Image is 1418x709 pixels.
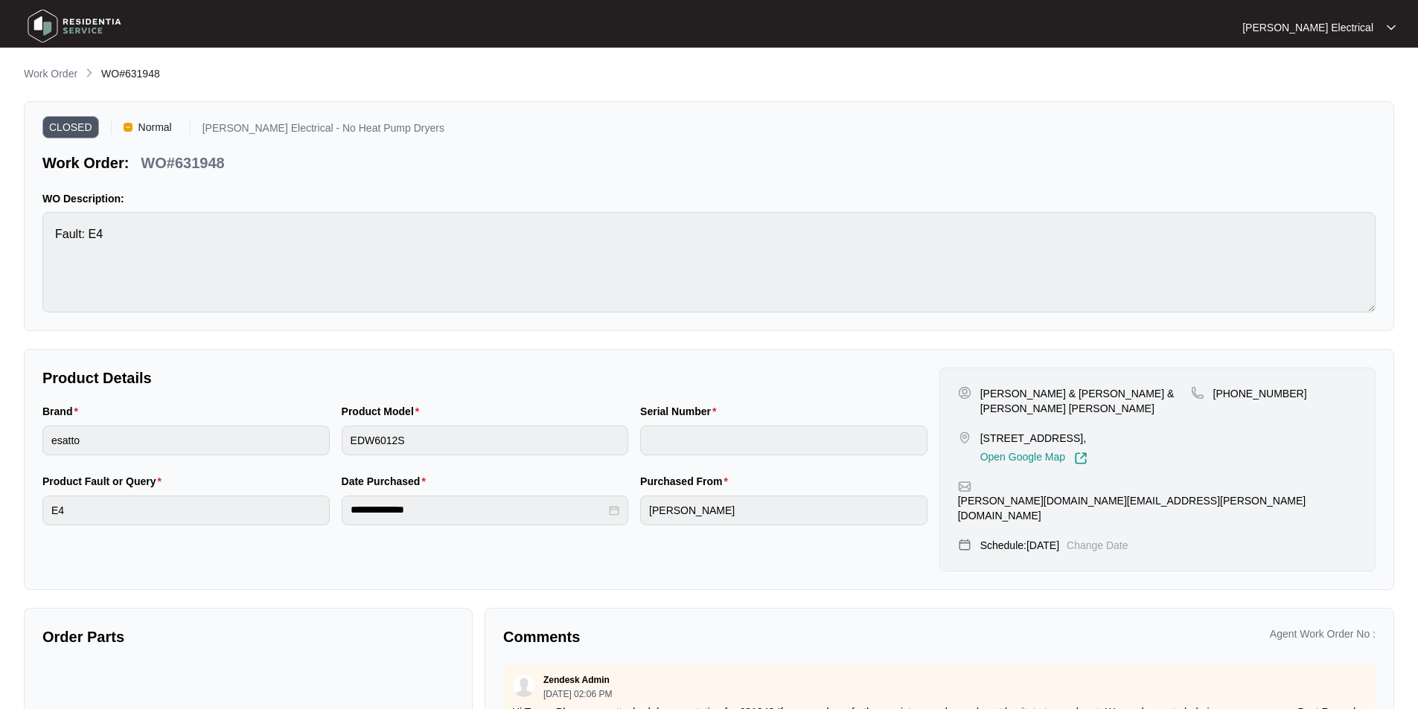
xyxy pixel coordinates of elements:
label: Date Purchased [342,474,432,489]
label: Product Fault or Query [42,474,167,489]
p: WO#631948 [141,153,224,173]
p: Change Date [1067,538,1128,553]
span: WO#631948 [101,68,160,80]
p: [STREET_ADDRESS], [980,431,1088,446]
input: Serial Number [640,426,927,455]
input: Date Purchased [351,502,607,518]
img: dropdown arrow [1387,24,1396,31]
img: user-pin [958,386,971,400]
label: Brand [42,404,84,419]
input: Brand [42,426,330,455]
p: [PERSON_NAME] Electrical - No Heat Pump Dryers [202,123,444,138]
p: Product Details [42,368,927,388]
p: [PERSON_NAME][DOMAIN_NAME][EMAIL_ADDRESS][PERSON_NAME][DOMAIN_NAME] [958,493,1357,523]
a: Open Google Map [980,452,1088,465]
span: CLOSED [42,116,99,138]
p: Zendesk Admin [543,674,610,686]
img: map-pin [958,538,971,551]
p: [PERSON_NAME] & [PERSON_NAME] & [PERSON_NAME] [PERSON_NAME] [980,386,1191,416]
p: [DATE] 02:06 PM [543,690,612,699]
label: Serial Number [640,404,722,419]
p: Schedule: [DATE] [980,538,1059,553]
img: map-pin [958,480,971,493]
p: Agent Work Order No : [1270,626,1376,641]
img: map-pin [958,431,971,444]
label: Product Model [342,404,426,419]
img: Vercel Logo [124,123,132,132]
span: Normal [132,116,178,138]
input: Purchased From [640,495,927,525]
input: Product Fault or Query [42,495,330,525]
a: Work Order [21,66,80,83]
label: Purchased From [640,474,734,489]
img: user.svg [513,675,535,697]
p: [PHONE_NUMBER] [1213,386,1307,401]
p: WO Description: [42,191,1376,206]
p: Work Order [24,66,77,81]
img: map-pin [1191,386,1204,400]
img: Link-External [1074,452,1088,465]
p: Order Parts [42,626,454,647]
p: Comments [503,626,929,647]
p: Work Order: [42,153,129,173]
textarea: Fault: E4 [42,212,1376,312]
input: Product Model [342,426,629,455]
img: chevron-right [83,67,95,79]
img: residentia service logo [22,4,127,48]
p: [PERSON_NAME] Electrical [1242,20,1373,35]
